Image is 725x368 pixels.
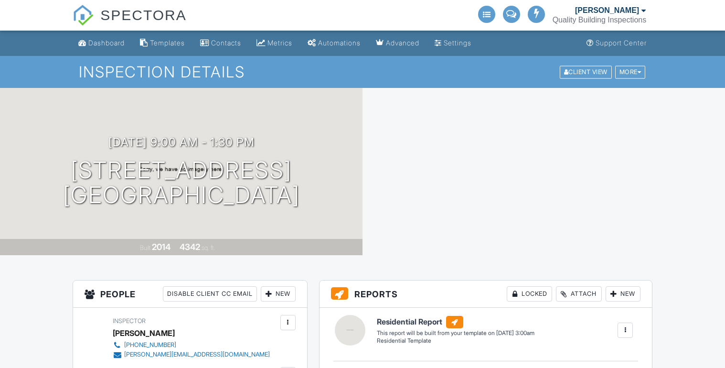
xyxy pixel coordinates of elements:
[444,39,471,47] div: Settings
[377,329,534,337] div: This report will be built from your template on [DATE] 3:00am
[150,39,185,47] div: Templates
[113,326,175,340] div: [PERSON_NAME]
[113,340,270,350] a: [PHONE_NUMBER]
[124,341,176,349] div: [PHONE_NUMBER]
[556,286,602,302] div: Attach
[267,39,292,47] div: Metrics
[372,34,423,52] a: Advanced
[136,34,189,52] a: Templates
[615,65,646,78] div: More
[152,242,171,252] div: 2014
[596,39,647,47] div: Support Center
[553,15,647,25] div: Quality Building Inspections
[100,5,187,25] span: SPECTORA
[75,34,128,52] a: Dashboard
[261,286,296,302] div: New
[79,64,647,80] h1: Inspection Details
[113,317,146,325] span: Inspector
[88,39,125,47] div: Dashboard
[575,6,639,15] div: [PERSON_NAME]
[124,351,270,358] div: [PERSON_NAME][EMAIL_ADDRESS][DOMAIN_NAME]
[196,34,245,52] a: Contacts
[431,34,475,52] a: Settings
[163,286,257,302] div: Disable Client CC Email
[507,286,552,302] div: Locked
[304,34,364,52] a: Automations (Advanced)
[202,244,215,251] span: sq. ft.
[73,5,94,26] img: The Best Home Inspection Software - Spectora
[318,39,361,47] div: Automations
[559,68,614,75] a: Client View
[320,281,652,308] h3: Reports
[583,34,650,52] a: Support Center
[560,65,612,78] div: Client View
[180,242,200,252] div: 4342
[606,286,640,302] div: New
[140,244,150,251] span: Built
[108,136,255,149] h3: [DATE] 9:00 am - 1:30 pm
[73,14,187,32] a: SPECTORA
[377,316,534,328] h6: Residential Report
[386,39,419,47] div: Advanced
[211,39,241,47] div: Contacts
[63,158,300,208] h1: [STREET_ADDRESS] [GEOGRAPHIC_DATA]
[73,281,307,308] h3: People
[113,350,270,359] a: [PERSON_NAME][EMAIL_ADDRESS][DOMAIN_NAME]
[253,34,296,52] a: Metrics
[377,337,534,345] div: Residential Template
